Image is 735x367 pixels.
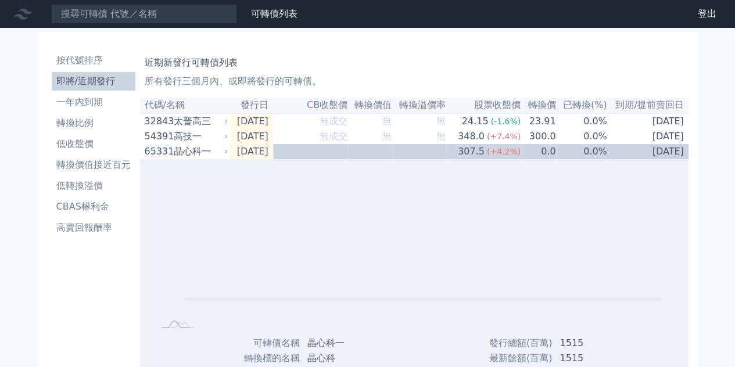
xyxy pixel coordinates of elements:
li: 即將/近期發行 [52,74,135,88]
a: 登出 [689,5,726,23]
td: 0.0% [556,129,607,144]
td: [DATE] [231,129,273,144]
th: 股票收盤價 [446,98,521,113]
a: 低轉換溢價 [52,177,135,195]
input: 搜尋可轉債 代號／名稱 [51,4,237,24]
li: 低收盤價 [52,137,135,151]
p: 所有發行三個月內、或即將發行的可轉債。 [145,74,684,88]
a: 按代號排序 [52,51,135,70]
div: 54391 [145,129,171,143]
li: 一年內到期 [52,95,135,109]
div: 晶心科一 [174,145,226,159]
td: 0.0% [556,113,607,129]
span: 無成交 [320,131,347,142]
a: CBAS權利金 [52,197,135,216]
td: 最新餘額(百萬) [477,351,553,366]
td: [DATE] [231,113,273,129]
a: 轉換價值接近百元 [52,156,135,174]
span: 無 [436,116,446,127]
div: 高技一 [174,129,226,143]
a: 一年內到期 [52,93,135,111]
li: 按代號排序 [52,53,135,67]
a: 低收盤價 [52,135,135,153]
span: 無 [382,146,392,157]
th: 代碼/名稱 [140,98,231,113]
div: 307.5 [456,145,487,159]
td: 晶心科一 [300,336,382,351]
li: 轉換比例 [52,116,135,130]
span: 無 [436,146,446,157]
a: 可轉債列表 [251,8,297,19]
span: 無 [436,131,446,142]
td: 可轉債名稱 [188,336,300,351]
g: Chart [173,177,661,316]
span: (+7.4%) [487,132,521,141]
span: 無 [382,131,392,142]
h1: 近期新發行可轉債列表 [145,56,684,70]
th: CB收盤價 [273,98,348,113]
li: CBAS權利金 [52,200,135,214]
td: 300.0 [521,129,556,144]
td: 0.0 [521,144,556,159]
th: 轉換價 [521,98,556,113]
div: 32843 [145,114,171,128]
li: 高賣回報酬率 [52,221,135,235]
div: 348.0 [456,129,487,143]
td: 1515 [553,351,640,366]
div: 太普高三 [174,114,226,128]
a: 轉換比例 [52,114,135,132]
th: 已轉換(%) [556,98,607,113]
th: 轉換溢價率 [392,98,446,113]
div: 65331 [145,145,171,159]
div: 24.15 [460,114,491,128]
a: 高賣回報酬率 [52,218,135,237]
span: (+4.2%) [487,147,521,156]
td: [DATE] [231,144,273,159]
td: [DATE] [608,129,689,144]
td: 發行總額(百萬) [477,336,553,351]
td: 轉換標的名稱 [188,351,300,366]
td: [DATE] [608,113,689,129]
span: 無成交 [320,146,347,157]
a: 即將/近期發行 [52,72,135,91]
td: 1515 [553,336,640,351]
th: 發行日 [231,98,273,113]
span: 無 [382,116,392,127]
td: 0.0% [556,144,607,159]
li: 轉換價值接近百元 [52,158,135,172]
th: 轉換價值 [348,98,392,113]
span: 無成交 [320,116,347,127]
td: 23.91 [521,113,556,129]
td: 晶心科 [300,351,382,366]
th: 到期/提前賣回日 [608,98,689,113]
td: [DATE] [608,144,689,159]
li: 低轉換溢價 [52,179,135,193]
span: (-1.6%) [490,117,521,126]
